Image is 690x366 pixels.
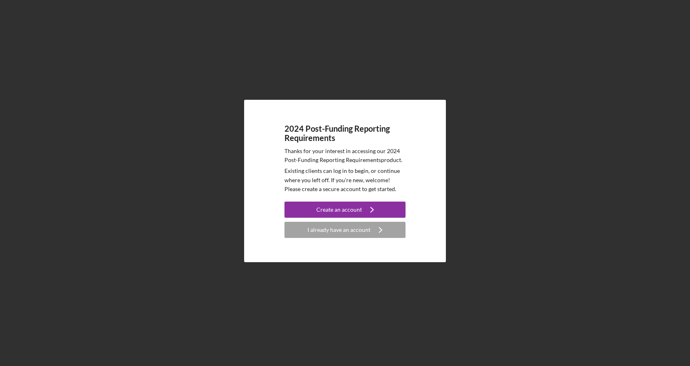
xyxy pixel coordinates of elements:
button: Create an account [284,202,406,218]
h4: 2024 Post-Funding Reporting Requirements [284,124,406,143]
div: Create an account [316,202,362,218]
p: Existing clients can log in to begin, or continue where you left off. If you're new, welcome! Ple... [284,166,406,194]
a: Create an account [284,202,406,220]
p: Thanks for your interest in accessing our 2024 Post-Funding Reporting Requirements product. [284,147,406,165]
div: I already have an account [307,222,370,238]
button: I already have an account [284,222,406,238]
